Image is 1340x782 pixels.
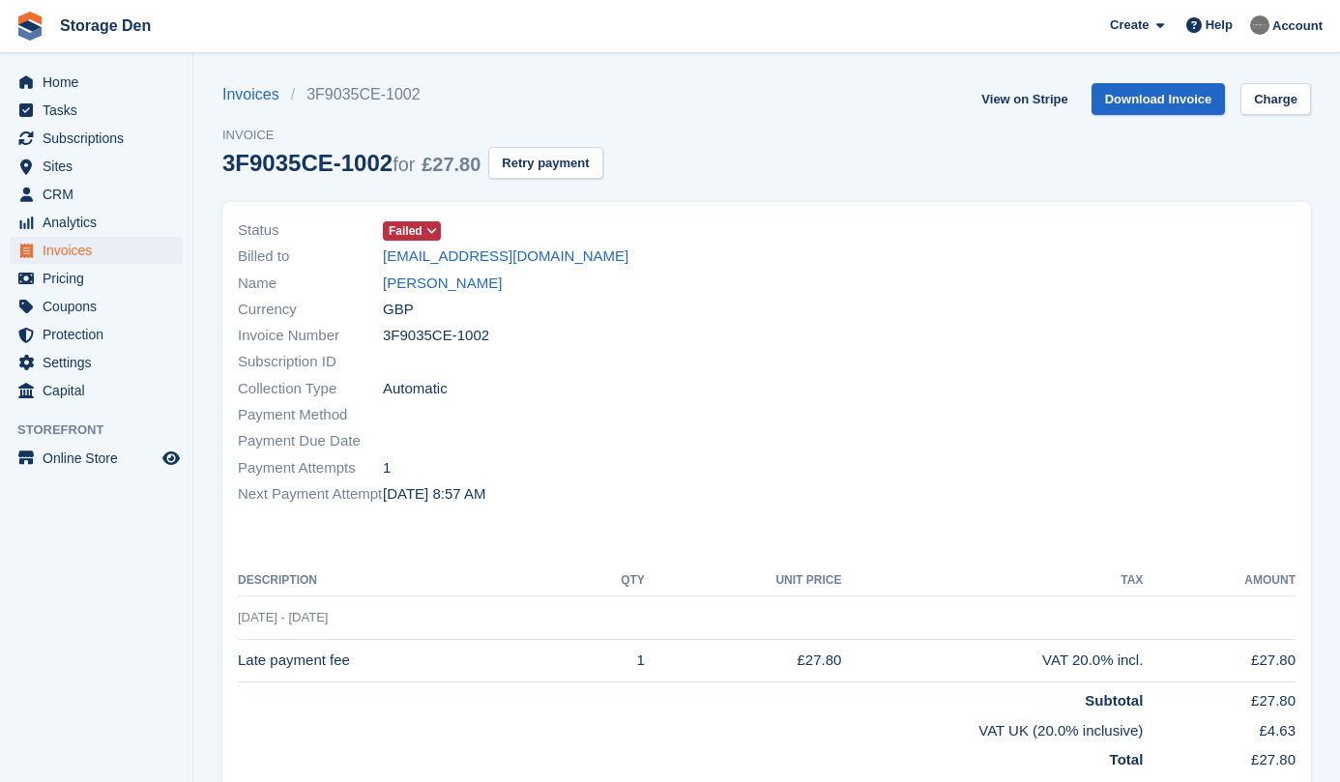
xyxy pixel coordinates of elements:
strong: Subtotal [1085,692,1143,709]
img: stora-icon-8386f47178a22dfd0bd8f6a31ec36ba5ce8667c1dd55bd0f319d3a0aa187defe.svg [15,12,44,41]
button: Retry payment [488,147,602,179]
a: menu [10,321,183,348]
span: Settings [43,349,159,376]
span: Account [1272,16,1323,36]
div: 3F9035CE-1002 [222,150,481,176]
a: Failed [383,219,441,242]
span: Payment Due Date [238,430,383,452]
span: Invoice Number [238,325,383,347]
td: £27.80 [1143,639,1296,682]
td: £27.80 [1143,682,1296,712]
span: Invoices [43,237,159,264]
span: Storefront [17,420,192,440]
th: Amount [1143,565,1296,596]
span: Failed [389,222,422,240]
td: £27.80 [1143,741,1296,771]
span: Payment Attempts [238,457,383,479]
td: Late payment fee [238,639,573,682]
td: £4.63 [1143,712,1296,742]
span: Analytics [43,209,159,236]
a: [PERSON_NAME] [383,273,502,295]
a: Preview store [160,447,183,470]
a: menu [10,293,183,320]
td: VAT UK (20.0% inclusive) [238,712,1143,742]
th: Unit Price [645,565,842,596]
a: menu [10,237,183,264]
span: Billed to [238,246,383,268]
th: Description [238,565,573,596]
span: Online Store [43,445,159,472]
span: 3F9035CE-1002 [383,325,489,347]
a: menu [10,445,183,472]
span: Home [43,69,159,96]
span: Name [238,273,383,295]
span: CRM [43,181,159,208]
span: Pricing [43,265,159,292]
td: 1 [573,639,645,682]
td: £27.80 [645,639,842,682]
span: Help [1206,15,1233,35]
span: Collection Type [238,378,383,400]
span: for [393,154,415,175]
a: menu [10,125,183,152]
div: VAT 20.0% incl. [841,650,1143,672]
time: 2025-09-26 07:57:37 UTC [383,483,485,506]
th: Tax [841,565,1143,596]
img: Brian Barbour [1250,15,1269,35]
span: Payment Method [238,404,383,426]
a: View on Stripe [974,83,1075,115]
span: Sites [43,153,159,180]
a: menu [10,209,183,236]
a: menu [10,265,183,292]
a: [EMAIL_ADDRESS][DOMAIN_NAME] [383,246,628,268]
span: Capital [43,377,159,404]
nav: breadcrumbs [222,83,603,106]
span: Currency [238,299,383,321]
a: menu [10,97,183,124]
span: Subscriptions [43,125,159,152]
a: Storage Den [52,10,159,42]
span: Status [238,219,383,242]
span: 1 [383,457,391,479]
span: GBP [383,299,414,321]
span: Coupons [43,293,159,320]
a: menu [10,349,183,376]
a: menu [10,377,183,404]
span: Automatic [383,378,448,400]
a: Download Invoice [1092,83,1226,115]
span: Create [1110,15,1149,35]
span: [DATE] - [DATE] [238,610,328,624]
strong: Total [1110,751,1144,768]
span: Subscription ID [238,351,383,373]
span: Invoice [222,126,603,145]
a: menu [10,69,183,96]
th: QTY [573,565,645,596]
a: Charge [1240,83,1311,115]
a: menu [10,153,183,180]
span: Next Payment Attempt [238,483,383,506]
span: Protection [43,321,159,348]
span: £27.80 [422,154,481,175]
span: Tasks [43,97,159,124]
a: Invoices [222,83,291,106]
a: menu [10,181,183,208]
